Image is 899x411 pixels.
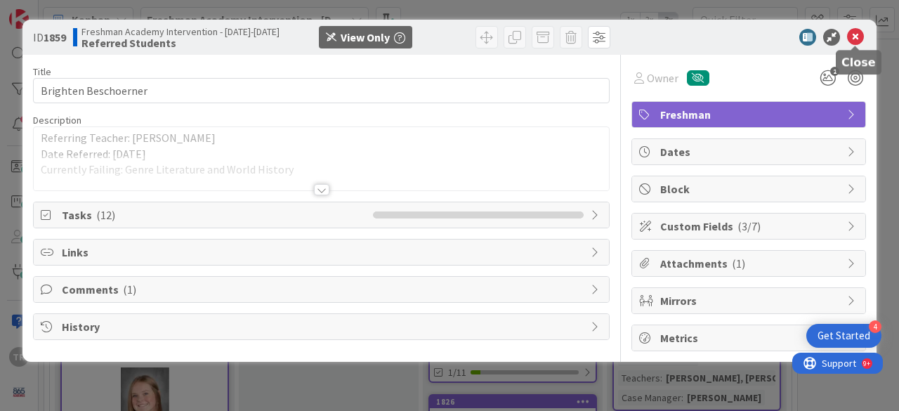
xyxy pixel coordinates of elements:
div: View Only [341,29,390,46]
label: Title [33,65,51,78]
span: 2 [830,67,839,76]
h5: Close [841,56,876,69]
b: Referred Students [81,37,280,48]
div: Get Started [818,329,870,343]
span: ( 12 ) [96,208,115,222]
span: Block [660,181,840,197]
span: Support [29,2,64,19]
b: 1859 [44,30,66,44]
span: Mirrors [660,292,840,309]
span: Description [33,114,81,126]
span: ID [33,29,66,46]
span: Attachments [660,255,840,272]
span: Tasks [62,207,366,223]
p: Referring Teacher: [PERSON_NAME] [41,130,602,146]
span: ( 1 ) [123,282,136,296]
span: Metrics [660,330,840,346]
div: 9+ [71,6,78,17]
span: Owner [647,70,678,86]
span: Comments [62,281,584,298]
input: type card name here... [33,78,610,103]
span: Freshman [660,106,840,123]
span: Dates [660,143,840,160]
span: ( 1 ) [732,256,745,270]
span: History [62,318,584,335]
span: Freshman Academy Intervention - [DATE]-[DATE] [81,26,280,37]
span: ( 3/7 ) [737,219,761,233]
span: Custom Fields [660,218,840,235]
div: Open Get Started checklist, remaining modules: 4 [806,324,881,348]
span: Links [62,244,584,261]
div: 4 [869,320,881,333]
p: Date Referred: [DATE] [41,146,602,162]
